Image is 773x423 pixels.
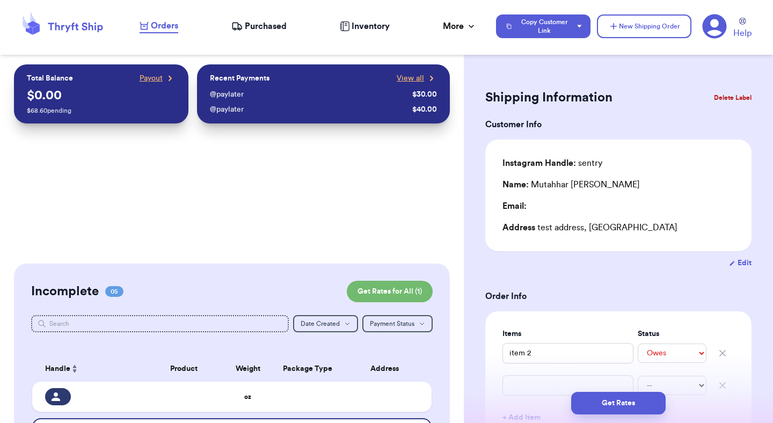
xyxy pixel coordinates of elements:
[397,73,437,84] a: View all
[210,73,269,84] p: Recent Payments
[70,362,79,375] button: Sort ascending
[210,89,408,100] div: @ paylater
[224,356,272,382] th: Weight
[347,281,433,302] button: Get Rates for All (1)
[443,20,477,33] div: More
[412,89,437,100] div: $ 30.00
[151,19,178,32] span: Orders
[502,180,529,189] span: Name:
[502,178,640,191] div: Mutahhar [PERSON_NAME]
[362,315,433,332] button: Payment Status
[210,104,408,115] div: @ paylater
[412,104,437,115] div: $ 40.00
[397,73,424,84] span: View all
[14,136,450,251] iframe: stripe-connect-ui-layer-stripe-connect-notification-banner
[733,27,752,40] span: Help
[245,20,287,33] span: Purchased
[344,356,432,382] th: Address
[272,356,344,382] th: Package Type
[502,329,633,339] label: Items
[638,329,706,339] label: Status
[733,18,752,40] a: Help
[105,286,123,297] span: 05
[27,87,176,104] p: $ 0.00
[352,20,390,33] span: Inventory
[496,14,590,38] button: Copy Customer Link
[485,118,752,131] h3: Customer Info
[485,89,612,106] h2: Shipping Information
[502,157,602,170] div: sentry
[340,20,390,33] a: Inventory
[244,393,251,400] strong: oz
[301,320,340,327] span: Date Created
[502,202,527,210] span: Email:
[710,86,756,110] button: Delete Label
[27,106,176,115] p: $ 68.60 pending
[502,223,535,232] span: Address
[293,315,358,332] button: Date Created
[597,14,691,38] button: New Shipping Order
[27,73,73,84] p: Total Balance
[231,20,287,33] a: Purchased
[140,73,176,84] a: Payout
[31,283,99,300] h2: Incomplete
[502,221,734,234] div: test address, [GEOGRAPHIC_DATA]
[502,159,576,167] span: Instagram Handle:
[140,19,178,33] a: Orders
[31,315,289,332] input: Search
[729,258,752,268] button: Edit
[144,356,224,382] th: Product
[45,363,70,375] span: Handle
[571,392,666,414] button: Get Rates
[370,320,414,327] span: Payment Status
[485,290,752,303] h3: Order Info
[140,73,163,84] span: Payout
